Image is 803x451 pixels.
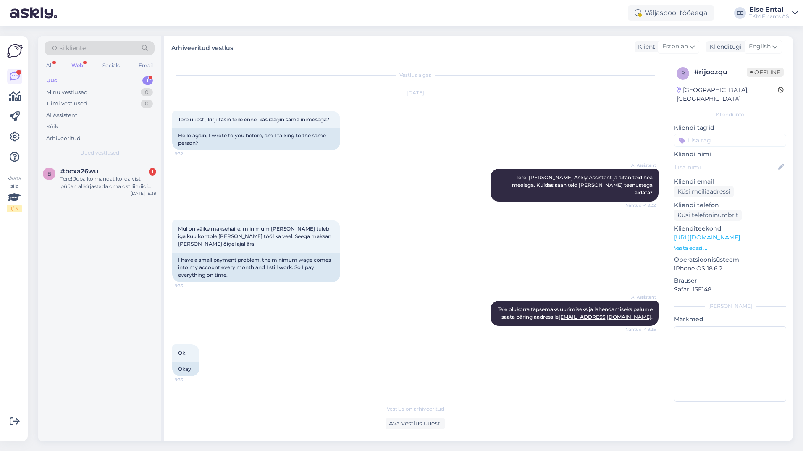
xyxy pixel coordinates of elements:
[674,123,786,132] p: Kliendi tag'id
[7,43,23,59] img: Askly Logo
[172,362,199,376] div: Okay
[674,201,786,210] p: Kliendi telefon
[60,168,98,175] span: #bcxa26wu
[175,283,206,289] span: 9:35
[46,100,87,108] div: Tiimi vestlused
[674,276,786,285] p: Brauser
[674,285,786,294] p: Safari 15E148
[80,149,119,157] span: Uued vestlused
[7,205,22,212] div: 1 / 3
[47,170,51,177] span: b
[46,76,57,85] div: Uus
[46,134,81,143] div: Arhiveeritud
[749,42,771,51] span: English
[386,418,445,429] div: Ava vestlus uuesti
[674,177,786,186] p: Kliendi email
[45,60,54,71] div: All
[674,210,742,221] div: Küsi telefoninumbrit
[141,88,153,97] div: 0
[498,306,654,320] span: Teie olukorra täpsemaks uurimiseks ja lahendamiseks palume saata päring aadressile .
[674,134,786,147] input: Lisa tag
[749,6,789,13] div: Else Ental
[749,13,789,20] div: TKM Finants AS
[141,100,153,108] div: 0
[674,255,786,264] p: Operatsioonisüsteem
[101,60,121,71] div: Socials
[674,233,740,241] a: [URL][DOMAIN_NAME]
[172,253,340,282] div: I have a small payment problem, the minimum wage comes into my account every month and I still wo...
[46,88,88,97] div: Minu vestlused
[137,60,155,71] div: Email
[674,163,777,172] input: Lisa nimi
[131,190,156,197] div: [DATE] 19:39
[172,128,340,150] div: Hello again, I wrote to you before, am I talking to the same person?
[749,6,798,20] a: Else EntalTKM Finants AS
[171,41,233,52] label: Arhiveeritud vestlus
[674,224,786,233] p: Klienditeekond
[747,68,784,77] span: Offline
[46,123,58,131] div: Kõik
[175,377,206,383] span: 9:35
[677,86,778,103] div: [GEOGRAPHIC_DATA], [GEOGRAPHIC_DATA]
[674,302,786,310] div: [PERSON_NAME]
[178,350,185,356] span: Ok
[674,186,734,197] div: Küsi meiliaadressi
[142,76,153,85] div: 1
[149,168,156,176] div: 1
[178,116,329,123] span: Tere uuesti, kirjutasin teile enne, kas räägin sama inimesega?
[175,151,206,157] span: 9:32
[625,162,656,168] span: AI Assistent
[662,42,688,51] span: Estonian
[625,326,656,333] span: Nähtud ✓ 9:35
[625,294,656,300] span: AI Assistent
[46,111,77,120] div: AI Assistent
[172,71,659,79] div: Vestlus algas
[52,44,86,52] span: Otsi kliente
[674,244,786,252] p: Vaata edasi ...
[512,174,654,196] span: Tere! [PERSON_NAME] Askly Assistent ja aitan teid hea meelega. Kuidas saan teid [PERSON_NAME] tee...
[178,225,333,247] span: Mul on väike maksehäire, miinimum [PERSON_NAME] tuleb iga kuu kontole [PERSON_NAME] tööl ka veel....
[172,89,659,97] div: [DATE]
[7,175,22,212] div: Vaata siia
[674,315,786,324] p: Märkmed
[706,42,742,51] div: Klienditugi
[387,405,444,413] span: Vestlus on arhiveeritud
[628,5,714,21] div: Väljaspool tööaega
[674,111,786,118] div: Kliendi info
[674,150,786,159] p: Kliendi nimi
[694,67,747,77] div: # rijoozqu
[60,175,156,190] div: Tere! Juba kolmandat korda vist püüan allkirjastada oma ostiliimiidi lepinfut, see jaab lihtsalt ...
[734,7,746,19] div: EE
[674,264,786,273] p: iPhone OS 18.6.2
[70,60,85,71] div: Web
[681,70,685,76] span: r
[559,314,651,320] a: [EMAIL_ADDRESS][DOMAIN_NAME]
[625,202,656,208] span: Nähtud ✓ 9:32
[635,42,655,51] div: Klient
